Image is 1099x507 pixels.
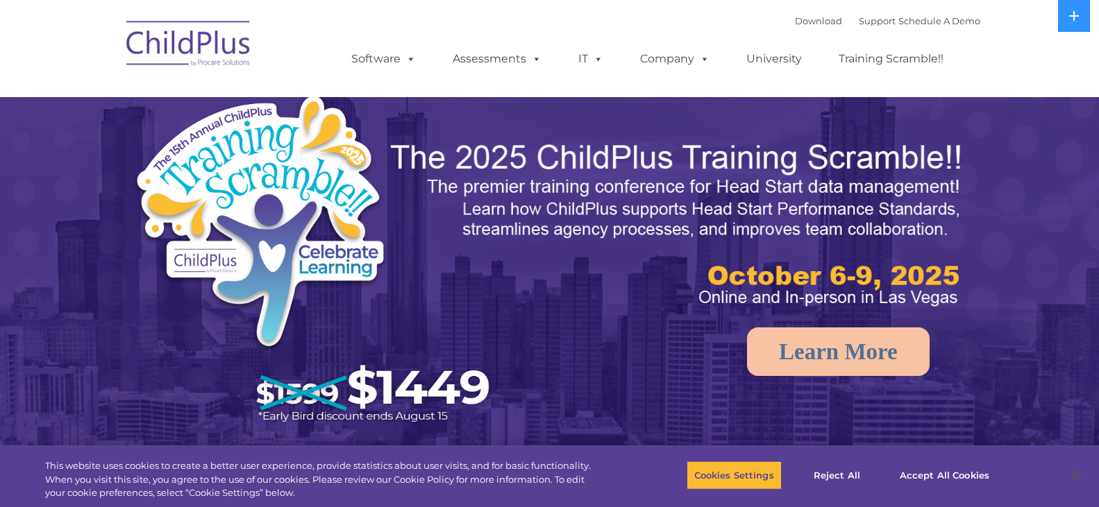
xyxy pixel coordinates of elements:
button: Reject All [794,461,880,490]
button: Accept All Cookies [892,461,997,490]
span: Phone number [193,148,252,159]
div: This website uses cookies to create a better user experience, provide statistics about user visit... [45,459,605,500]
button: Cookies Settings [687,461,782,490]
a: Download [795,15,842,26]
a: Training Scramble!! [825,45,957,73]
a: IT [564,45,617,73]
button: Close [1062,460,1092,490]
img: ChildPlus by Procare Solutions [119,11,258,80]
span: Last name [193,92,235,102]
a: Assessments [439,45,555,73]
a: Support [859,15,896,26]
a: Learn More [747,327,930,376]
a: University [732,45,816,73]
a: Schedule A Demo [898,15,980,26]
a: Software [337,45,430,73]
a: Company [626,45,723,73]
font: | [795,15,980,26]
